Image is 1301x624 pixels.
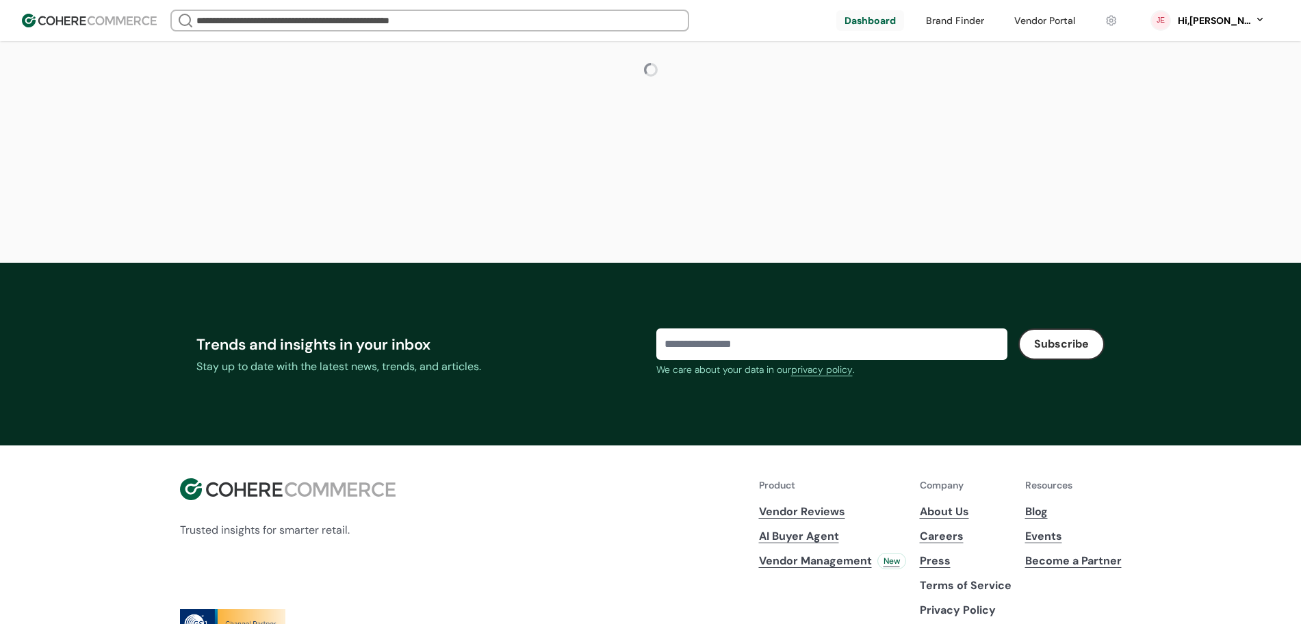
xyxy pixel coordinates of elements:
a: Press [920,553,1012,569]
img: Cohere Logo [22,14,157,27]
div: New [877,553,906,569]
img: Cohere Logo [180,478,396,500]
a: Blog [1025,504,1122,520]
div: Trends and insights in your inbox [196,333,645,356]
span: . [853,363,855,376]
p: Trusted insights for smarter retail. [180,522,396,538]
button: Hi,[PERSON_NAME] [1176,14,1265,28]
span: Vendor Management [759,553,872,569]
svg: 0 percent [1150,10,1171,31]
p: Privacy Policy [920,602,1012,619]
a: About Us [920,504,1012,520]
span: We care about your data in our [656,363,791,376]
div: Hi, [PERSON_NAME] [1176,14,1252,28]
div: Stay up to date with the latest news, trends, and articles. [196,359,645,375]
p: Resources [1025,478,1122,493]
p: Terms of Service [920,577,1012,594]
a: Events [1025,528,1122,545]
a: privacy policy [791,363,853,377]
a: Become a Partner [1025,553,1122,569]
a: AI Buyer Agent [759,528,906,545]
button: Subscribe [1018,328,1105,360]
p: Product [759,478,906,493]
p: Company [920,478,1012,493]
a: Vendor Reviews [759,504,906,520]
a: Vendor ManagementNew [759,553,906,569]
a: Careers [920,528,1012,545]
